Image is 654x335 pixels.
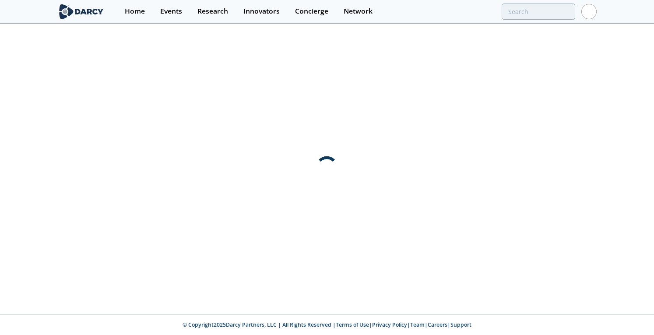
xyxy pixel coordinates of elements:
div: Home [125,8,145,15]
div: Research [197,8,228,15]
a: Careers [428,321,447,328]
a: Terms of Use [336,321,369,328]
div: Innovators [243,8,280,15]
div: Concierge [295,8,328,15]
img: logo-wide.svg [57,4,105,19]
p: © Copyright 2025 Darcy Partners, LLC | All Rights Reserved | | | | | [24,321,630,329]
a: Privacy Policy [372,321,407,328]
input: Advanced Search [502,4,575,20]
a: Team [410,321,425,328]
div: Events [160,8,182,15]
a: Support [450,321,471,328]
div: Network [344,8,373,15]
img: Profile [581,4,597,19]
